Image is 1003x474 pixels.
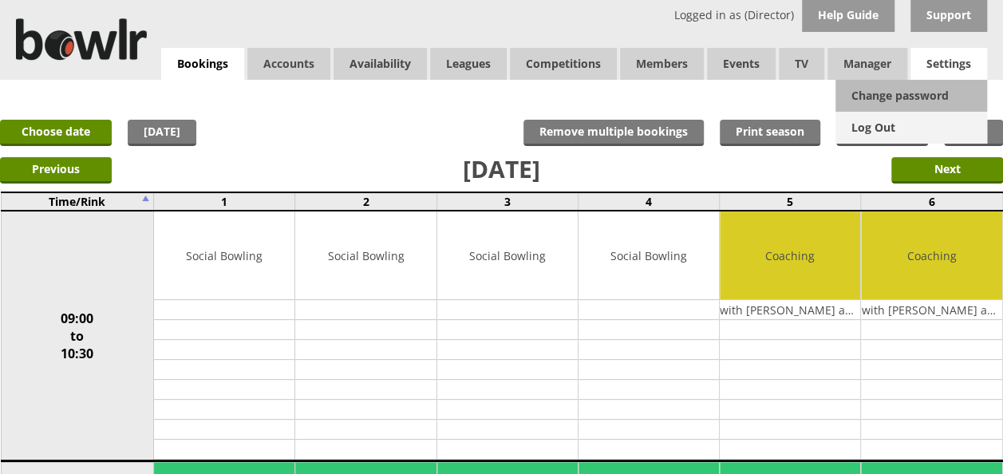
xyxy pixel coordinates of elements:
td: with [PERSON_NAME] and [PERSON_NAME] [720,300,860,320]
input: Next [891,157,1003,184]
span: Members [620,48,704,80]
td: 4 [578,192,719,211]
td: 1 [154,192,295,211]
a: Events [707,48,776,80]
a: Availability [334,48,427,80]
a: Change password [835,80,987,112]
span: Settings [910,48,987,80]
td: Time/Rink [1,192,154,211]
td: Social Bowling [579,211,719,300]
td: 3 [436,192,578,211]
td: 2 [295,192,436,211]
td: Social Bowling [295,211,436,300]
a: Leagues [430,48,507,80]
a: [DATE] [128,120,196,146]
a: Print season [720,120,820,146]
a: Competitions [510,48,617,80]
span: Manager [827,48,907,80]
span: Accounts [247,48,330,80]
td: 6 [861,192,1002,211]
td: Coaching [861,211,1001,300]
td: Social Bowling [437,211,578,300]
td: 5 [720,192,861,211]
td: Social Bowling [154,211,294,300]
a: Bookings [161,48,244,81]
span: TV [779,48,824,80]
td: 09:00 to 10:30 [1,211,154,461]
input: Remove multiple bookings [523,120,704,146]
a: Log Out [835,112,987,144]
td: Coaching [720,211,860,300]
td: with [PERSON_NAME] and [PERSON_NAME] [861,300,1001,320]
